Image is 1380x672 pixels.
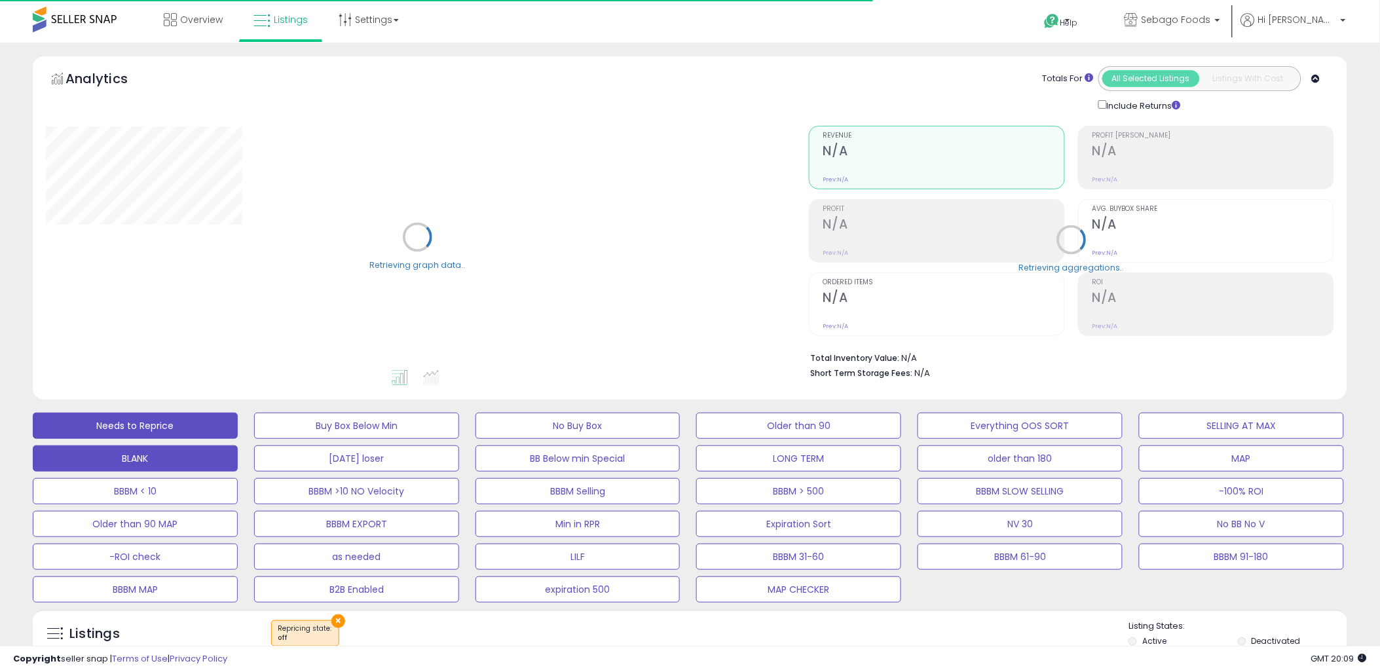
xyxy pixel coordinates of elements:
button: LONG TERM [696,445,901,472]
button: -ROI check [33,544,238,570]
button: BBBM > 500 [696,478,901,504]
button: Everything OOS SORT [918,413,1123,439]
h5: Listings [69,625,120,643]
h5: Analytics [65,69,153,91]
button: BBBM >10 NO Velocity [254,478,459,504]
span: Hi [PERSON_NAME] [1258,13,1337,26]
a: Privacy Policy [170,652,227,665]
div: Include Returns [1089,98,1197,113]
span: Help [1060,17,1078,28]
button: as needed [254,544,459,570]
button: BBBM MAP [33,576,238,603]
span: Repricing state : [278,624,332,643]
div: seller snap | | [13,653,227,665]
button: Buy Box Below Min [254,413,459,439]
button: B2B Enabled [254,576,459,603]
button: LILF [476,544,681,570]
button: -100% ROI [1139,478,1344,504]
button: BBBM EXPORT [254,511,459,537]
label: Deactivated [1252,635,1301,646]
label: Active [1142,635,1166,646]
button: BBBM 91-180 [1139,544,1344,570]
button: Expiration Sort [696,511,901,537]
button: BBBM Selling [476,478,681,504]
button: MAP [1139,445,1344,472]
i: Get Help [1044,13,1060,29]
span: Listings [274,13,308,26]
button: BBBM 61-90 [918,544,1123,570]
button: BB Below min Special [476,445,681,472]
button: older than 180 [918,445,1123,472]
button: NV 30 [918,511,1123,537]
span: Overview [180,13,223,26]
button: BBBM < 10 [33,478,238,504]
div: off [278,633,332,643]
button: BBBM 31-60 [696,544,901,570]
button: Older than 90 [696,413,901,439]
button: Needs to Reprice [33,413,238,439]
a: Hi [PERSON_NAME] [1241,13,1346,43]
a: Terms of Use [112,652,168,665]
div: Retrieving graph data.. [369,259,465,271]
p: Listing States: [1128,620,1347,633]
div: Totals For [1043,73,1094,85]
a: Help [1034,3,1104,43]
button: × [331,614,345,628]
button: BLANK [33,445,238,472]
button: No BB No V [1139,511,1344,537]
span: 2025-08-12 20:09 GMT [1311,652,1367,665]
span: Sebago Foods [1142,13,1211,26]
div: Retrieving aggregations.. [1018,262,1124,274]
button: Min in RPR [476,511,681,537]
button: All Selected Listings [1102,70,1200,87]
button: Older than 90 MAP [33,511,238,537]
button: [DATE] loser [254,445,459,472]
button: MAP CHECKER [696,576,901,603]
strong: Copyright [13,652,61,665]
button: Listings With Cost [1199,70,1297,87]
button: SELLING AT MAX [1139,413,1344,439]
button: expiration 500 [476,576,681,603]
button: No Buy Box [476,413,681,439]
button: BBBM SLOW SELLING [918,478,1123,504]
